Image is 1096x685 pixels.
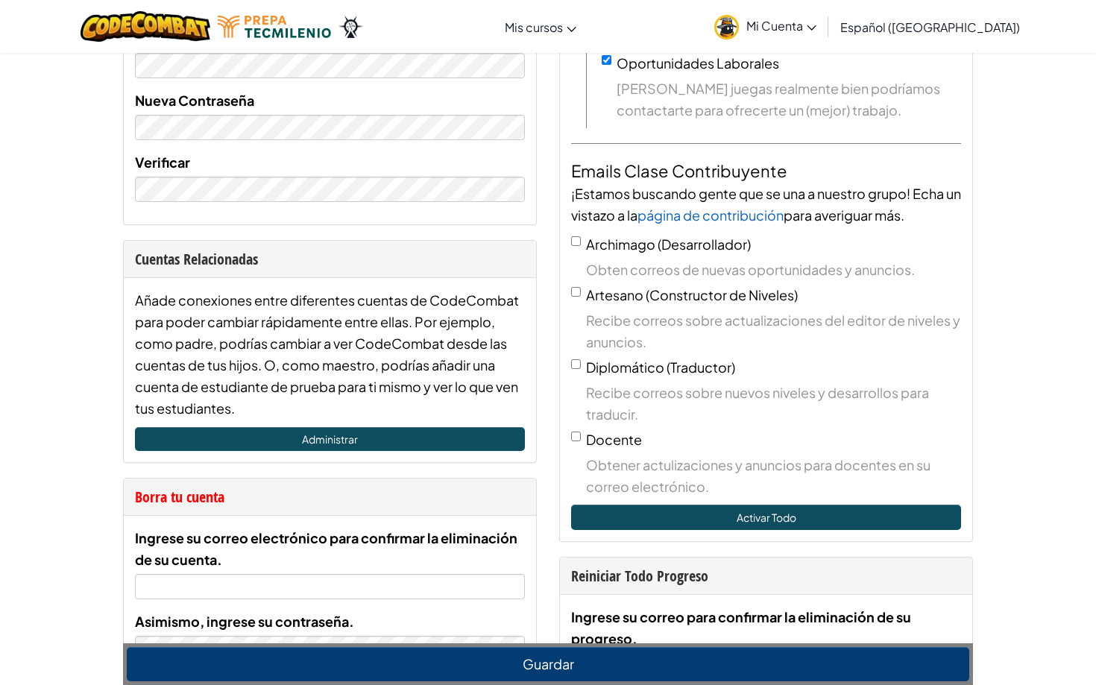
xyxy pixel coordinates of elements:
span: Docente [586,431,642,448]
span: [PERSON_NAME] juegas realmente bien podríamos contactarte para ofrecerte un (mejor) trabajo. [617,78,961,121]
img: avatar [714,15,739,40]
div: Reiniciar Todo Progreso [571,565,961,587]
a: Administrar [135,427,525,451]
span: Mi Cuenta [746,18,816,34]
span: (Traductor) [667,359,735,376]
span: Artesano [586,286,643,303]
div: Borra tu cuenta [135,486,525,508]
label: Nueva Contraseña [135,89,254,111]
span: para averiguar más. [784,206,904,224]
span: Recibe correos sobre actualizaciones del editor de niveles y anuncios. [586,309,961,353]
label: Oportunidades Laborales [617,54,779,72]
span: Español ([GEOGRAPHIC_DATA]) [840,19,1020,35]
label: Ingrese su correo para confirmar la eliminación de su progreso. [571,606,961,649]
span: Diplomático [586,359,664,376]
label: Verificar [135,151,190,173]
div: Añade conexiones entre diferentes cuentas de CodeCombat para poder cambiar rápidamente entre ella... [135,289,525,419]
div: Cuentas Relacionadas [135,248,525,270]
img: CodeCombat logo [81,11,211,42]
span: Mis cursos [505,19,563,35]
a: Mi Cuenta [707,3,824,50]
span: Obtener actulizaciones y anuncios para docentes en su correo electrónico. [586,454,961,497]
span: Obten correos de nuevas oportunidades y anuncios. [586,259,961,280]
img: Ozaria [338,16,362,38]
button: Activar Todo [571,505,961,530]
img: Tecmilenio logo [218,16,331,38]
a: Mis cursos [497,7,584,47]
button: Guardar [127,647,969,681]
label: Ingrese su correo electrónico para confirmar la eliminación de su cuenta. [135,527,525,570]
span: ¡Estamos buscando gente que se una a nuestro grupo! Echa un vistazo a la [571,185,961,224]
label: Asimismo, ingrese su contraseña. [135,610,354,632]
span: Recibe correos sobre nuevos niveles y desarrollos para traducir. [586,382,961,425]
span: (Desarrollador) [658,236,751,253]
span: Archimago [586,236,655,253]
h4: Emails Clase Contribuyente [571,159,961,183]
a: Español ([GEOGRAPHIC_DATA]) [833,7,1027,47]
a: página de contribución [637,206,784,224]
span: (Constructor de Niveles) [646,286,798,303]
